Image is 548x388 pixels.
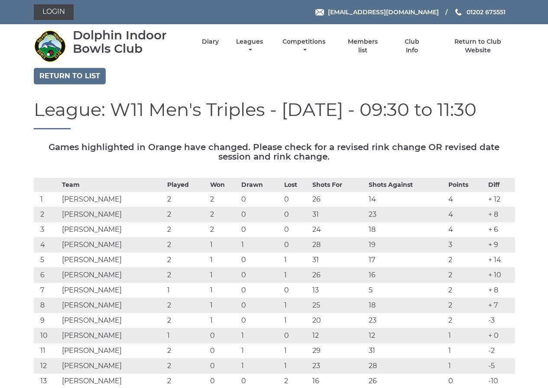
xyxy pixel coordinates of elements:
[239,178,282,192] th: Drawn
[34,68,106,84] a: Return to list
[486,222,515,237] td: + 6
[282,313,311,328] td: 1
[165,222,208,237] td: 2
[366,207,446,222] td: 23
[282,298,311,313] td: 1
[486,298,515,313] td: + 7
[486,359,515,374] td: -5
[208,313,239,328] td: 1
[310,237,366,253] td: 28
[208,222,239,237] td: 2
[60,178,165,192] th: Team
[282,237,311,253] td: 0
[310,359,366,374] td: 23
[208,237,239,253] td: 1
[446,343,486,359] td: 1
[165,343,208,359] td: 2
[60,359,165,374] td: [PERSON_NAME]
[486,343,515,359] td: -2
[165,283,208,298] td: 1
[281,38,328,55] a: Competitions
[366,343,446,359] td: 31
[34,237,60,253] td: 4
[208,192,239,207] td: 2
[208,268,239,283] td: 1
[34,359,60,374] td: 12
[165,313,208,328] td: 2
[486,313,515,328] td: -3
[310,343,366,359] td: 29
[165,253,208,268] td: 2
[366,313,446,328] td: 23
[239,328,282,343] td: 1
[366,192,446,207] td: 14
[60,192,165,207] td: [PERSON_NAME]
[239,298,282,313] td: 0
[165,207,208,222] td: 2
[366,237,446,253] td: 19
[486,237,515,253] td: + 9
[208,343,239,359] td: 0
[310,253,366,268] td: 31
[34,222,60,237] td: 3
[60,237,165,253] td: [PERSON_NAME]
[446,298,486,313] td: 2
[34,313,60,328] td: 9
[310,222,366,237] td: 24
[239,359,282,374] td: 1
[60,283,165,298] td: [PERSON_NAME]
[34,328,60,343] td: 10
[282,222,311,237] td: 0
[282,359,311,374] td: 1
[446,253,486,268] td: 2
[486,283,515,298] td: + 8
[60,207,165,222] td: [PERSON_NAME]
[282,178,311,192] th: Lost
[34,99,515,129] h1: League: W11 Men's Triples - [DATE] - 09:30 to 11:30
[34,207,60,222] td: 2
[208,207,239,222] td: 2
[366,253,446,268] td: 17
[486,328,515,343] td: + 0
[446,328,486,343] td: 1
[165,268,208,283] td: 2
[282,253,311,268] td: 1
[282,192,311,207] td: 0
[34,283,60,298] td: 7
[239,343,282,359] td: 1
[60,268,165,283] td: [PERSON_NAME]
[310,268,366,283] td: 26
[239,207,282,222] td: 0
[60,313,165,328] td: [PERSON_NAME]
[446,178,486,192] th: Points
[446,237,486,253] td: 3
[446,268,486,283] td: 2
[282,343,311,359] td: 1
[486,178,515,192] th: Diff
[202,38,219,46] a: Diary
[446,207,486,222] td: 4
[455,9,461,16] img: Phone us
[239,313,282,328] td: 0
[310,178,366,192] th: Shots For
[60,222,165,237] td: [PERSON_NAME]
[486,253,515,268] td: + 14
[446,222,486,237] td: 4
[366,359,446,374] td: 28
[366,283,446,298] td: 5
[282,207,311,222] td: 0
[34,343,60,359] td: 11
[165,359,208,374] td: 2
[165,192,208,207] td: 2
[239,253,282,268] td: 0
[73,29,187,55] div: Dolphin Indoor Bowls Club
[34,298,60,313] td: 8
[446,313,486,328] td: 2
[239,192,282,207] td: 0
[208,359,239,374] td: 0
[34,192,60,207] td: 1
[165,237,208,253] td: 2
[34,253,60,268] td: 5
[454,7,506,17] a: Phone us 01202 675551
[310,207,366,222] td: 31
